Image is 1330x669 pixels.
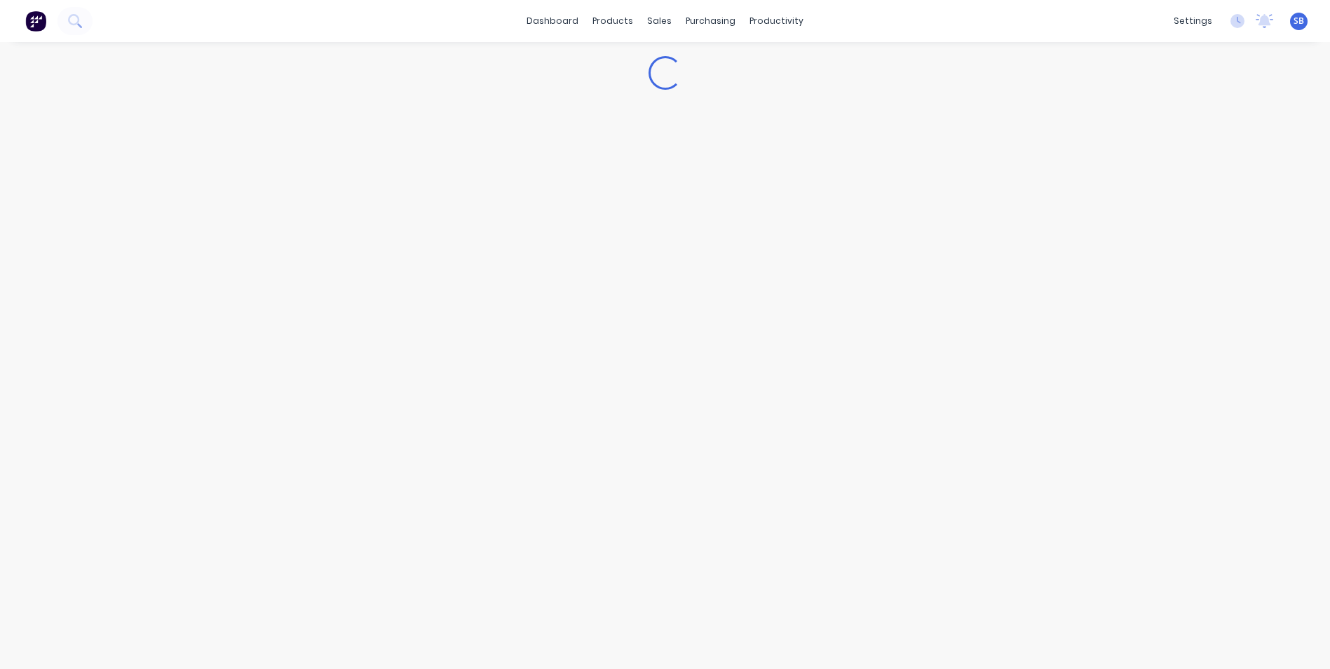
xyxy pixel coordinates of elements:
[520,11,585,32] a: dashboard
[585,11,640,32] div: products
[1167,11,1219,32] div: settings
[679,11,742,32] div: purchasing
[742,11,810,32] div: productivity
[640,11,679,32] div: sales
[25,11,46,32] img: Factory
[1294,15,1304,27] span: SB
